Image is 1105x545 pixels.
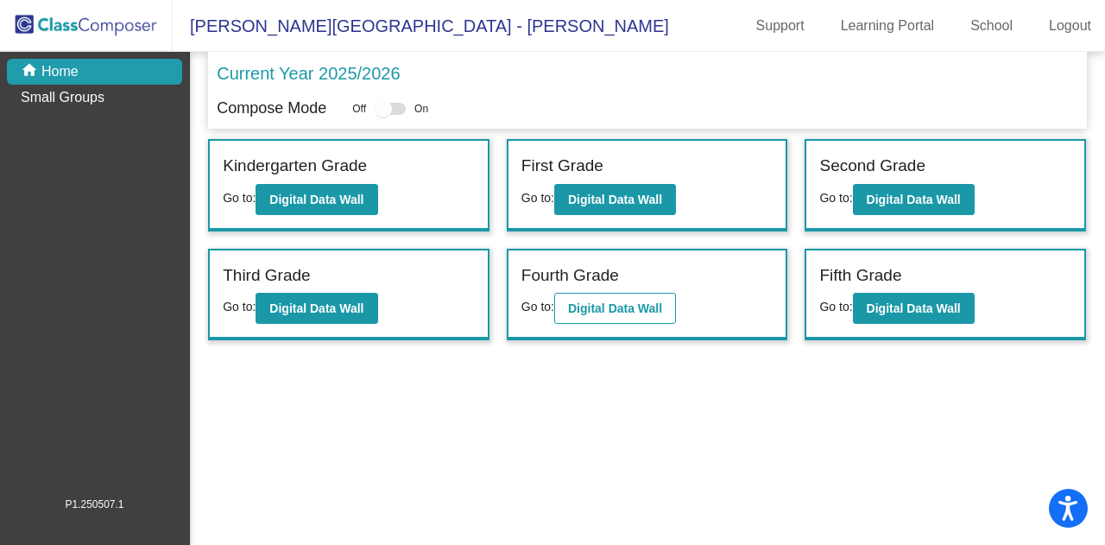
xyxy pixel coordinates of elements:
b: Digital Data Wall [269,193,363,206]
label: First Grade [521,154,603,179]
b: Digital Data Wall [269,301,363,315]
span: On [414,101,428,117]
label: Kindergarten Grade [223,154,367,179]
span: Go to: [223,300,256,314]
mat-icon: home [21,61,41,82]
label: Fifth Grade [819,263,901,288]
button: Digital Data Wall [853,293,975,324]
label: Third Grade [223,263,310,288]
button: Digital Data Wall [256,293,377,324]
button: Digital Data Wall [853,184,975,215]
span: [PERSON_NAME][GEOGRAPHIC_DATA] - [PERSON_NAME] [173,12,669,40]
b: Digital Data Wall [867,301,961,315]
span: Go to: [819,191,852,205]
p: Compose Mode [217,97,326,120]
a: Logout [1035,12,1105,40]
span: Go to: [521,300,554,314]
a: Support [742,12,818,40]
b: Digital Data Wall [867,193,961,206]
span: Go to: [819,300,852,314]
b: Digital Data Wall [568,193,662,206]
button: Digital Data Wall [256,184,377,215]
span: Go to: [521,191,554,205]
label: Second Grade [819,154,925,179]
p: Current Year 2025/2026 [217,60,400,86]
span: Go to: [223,191,256,205]
label: Fourth Grade [521,263,619,288]
p: Small Groups [21,87,104,108]
button: Digital Data Wall [554,184,676,215]
span: Off [352,101,366,117]
p: Home [41,61,79,82]
b: Digital Data Wall [568,301,662,315]
a: School [957,12,1026,40]
button: Digital Data Wall [554,293,676,324]
a: Learning Portal [827,12,949,40]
